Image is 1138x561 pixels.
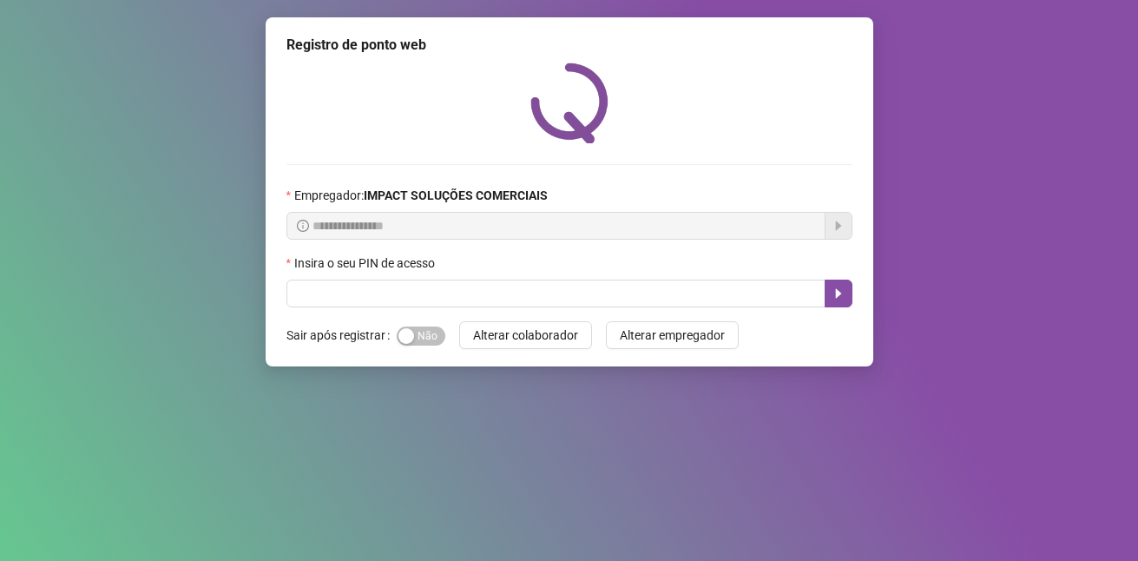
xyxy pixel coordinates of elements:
span: Alterar colaborador [473,326,578,345]
label: Insira o seu PIN de acesso [286,254,446,273]
label: Sair após registrar [286,321,397,349]
span: caret-right [832,287,845,300]
span: Empregador : [294,186,548,205]
span: Alterar empregador [620,326,725,345]
button: Alterar empregador [606,321,739,349]
div: Registro de ponto web [286,35,852,56]
button: Alterar colaborador [459,321,592,349]
strong: IMPACT SOLUÇÕES COMERCIAIS [364,188,548,202]
span: info-circle [297,220,309,232]
img: QRPoint [530,63,608,143]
